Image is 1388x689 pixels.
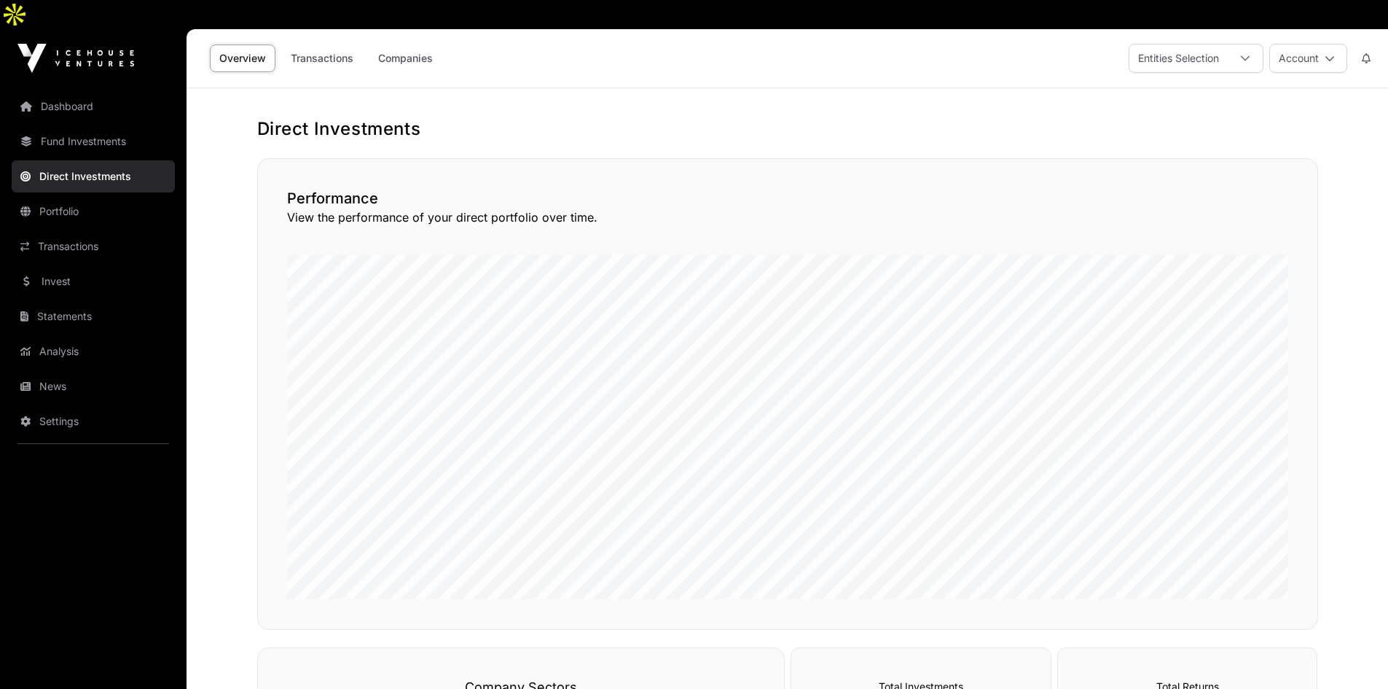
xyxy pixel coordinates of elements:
[1269,44,1347,73] button: Account
[287,209,1288,226] p: View the performance of your direct portfolio over time.
[12,230,175,262] a: Transactions
[17,44,134,73] img: Icehouse Ventures Logo
[12,195,175,227] a: Portfolio
[369,44,442,72] a: Companies
[12,335,175,367] a: Analysis
[12,300,175,332] a: Statements
[257,117,1318,141] h1: Direct Investments
[287,188,1288,209] h2: Performance
[12,160,175,192] a: Direct Investments
[12,405,175,437] a: Settings
[12,370,175,402] a: News
[1129,44,1228,72] div: Entities Selection
[12,90,175,122] a: Dashboard
[281,44,363,72] a: Transactions
[12,265,175,297] a: Invest
[12,125,175,157] a: Fund Investments
[210,44,275,72] a: Overview
[1315,619,1388,689] iframe: Chat Widget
